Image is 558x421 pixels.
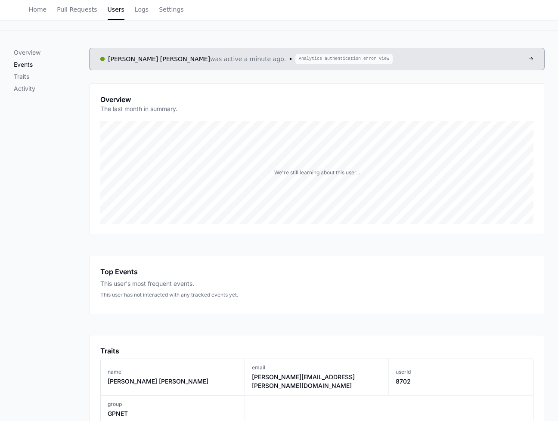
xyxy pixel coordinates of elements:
[108,377,208,386] h3: [PERSON_NAME] [PERSON_NAME]
[14,84,90,93] p: Activity
[100,266,138,277] h1: Top Events
[100,346,533,356] app-pz-page-link-header: Traits
[57,7,97,12] span: Pull Requests
[108,56,210,62] a: [PERSON_NAME] [PERSON_NAME]
[252,373,382,390] h3: [PERSON_NAME][EMAIL_ADDRESS][PERSON_NAME][DOMAIN_NAME]
[108,368,208,375] h3: name
[100,94,533,118] app-pz-page-link-header: Overview
[100,279,533,288] div: This user's most frequent events.
[100,105,177,113] p: The last month in summary.
[252,364,382,371] h3: email
[29,7,46,12] span: Home
[159,7,183,12] span: Settings
[14,48,90,57] p: Overview
[90,48,544,70] a: [PERSON_NAME] [PERSON_NAME]was active a minute ago.Analytics authentication_error_view
[295,54,393,64] span: Analytics authentication_error_view
[135,7,149,12] span: Logs
[14,72,90,81] p: Traits
[14,60,90,69] p: Events
[100,291,533,298] div: This user has not interacted with any tracked events yet.
[396,368,411,375] h3: userId
[108,409,128,418] h3: GPNET
[108,401,128,408] h3: group
[274,169,360,176] div: We're still learning about this user...
[108,7,124,12] span: Users
[100,94,177,105] h1: Overview
[396,377,411,386] h3: 8702
[210,55,286,63] span: was active a minute ago.
[100,346,119,356] h1: Traits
